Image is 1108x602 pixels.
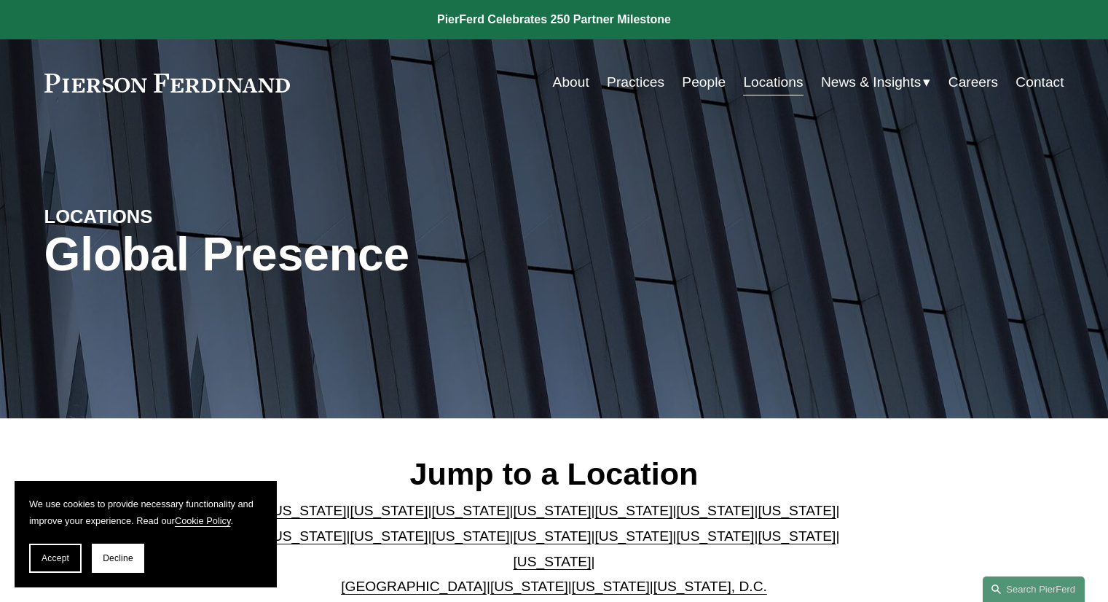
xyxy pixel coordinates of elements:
[269,528,347,544] a: [US_STATE]
[594,528,672,544] a: [US_STATE]
[432,528,510,544] a: [US_STATE]
[341,579,487,594] a: [GEOGRAPHIC_DATA]
[758,528,836,544] a: [US_STATE]
[432,503,510,518] a: [US_STATE]
[269,503,347,518] a: [US_STATE]
[821,69,931,96] a: folder dropdown
[553,69,589,96] a: About
[44,205,299,228] h4: LOCATIONS
[572,579,650,594] a: [US_STATE]
[42,553,69,563] span: Accept
[1015,69,1064,96] a: Contact
[29,544,82,573] button: Accept
[44,228,724,281] h1: Global Presence
[514,528,592,544] a: [US_STATE]
[607,69,664,96] a: Practices
[103,553,133,563] span: Decline
[350,503,428,518] a: [US_STATE]
[758,503,836,518] a: [US_STATE]
[653,579,767,594] a: [US_STATE], D.C.
[676,528,754,544] a: [US_STATE]
[682,69,726,96] a: People
[490,579,568,594] a: [US_STATE]
[15,481,277,587] section: Cookie banner
[29,496,262,529] p: We use cookies to provide necessary functionality and improve your experience. Read our .
[676,503,754,518] a: [US_STATE]
[256,499,852,599] p: | | | | | | | | | | | | | | | | | |
[514,554,592,569] a: [US_STATE]
[983,576,1085,602] a: Search this site
[594,503,672,518] a: [US_STATE]
[175,515,231,526] a: Cookie Policy
[948,69,998,96] a: Careers
[821,70,922,95] span: News & Insights
[743,69,803,96] a: Locations
[514,503,592,518] a: [US_STATE]
[350,528,428,544] a: [US_STATE]
[256,455,852,493] h2: Jump to a Location
[92,544,144,573] button: Decline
